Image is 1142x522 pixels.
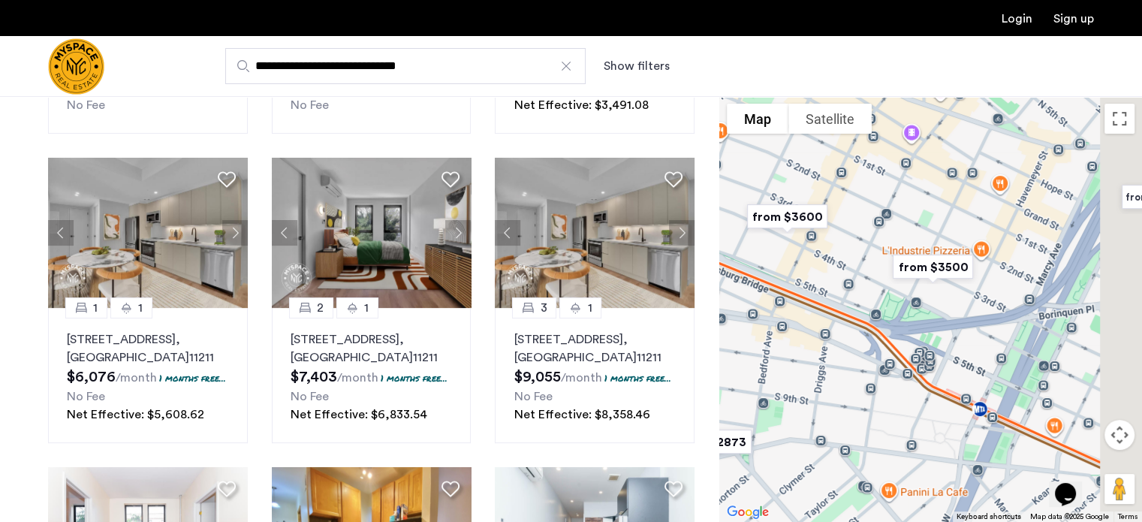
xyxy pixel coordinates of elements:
[67,330,229,367] p: [STREET_ADDRESS] 11211
[514,330,676,367] p: [STREET_ADDRESS] 11211
[514,409,649,421] span: Net Effective: $8,358.46
[495,308,695,443] a: 31[STREET_ADDRESS], [GEOGRAPHIC_DATA]112111 months free...No FeeNet Effective: $8,358.46
[495,158,695,308] img: 1995_638575268748774069.jpeg
[723,502,773,522] a: Open this area in Google Maps (opens a new window)
[1002,13,1032,25] a: Login
[48,38,104,95] a: Cazamio Logo
[1118,511,1137,522] a: Terms (opens in new tab)
[735,194,839,240] div: from $3600
[659,419,764,465] div: from $2873
[1104,474,1134,504] button: Drag Pegman onto the map to open Street View
[587,299,592,317] span: 1
[272,220,297,246] button: Previous apartment
[225,48,586,84] input: Apartment Search
[727,104,788,134] button: Show street map
[1053,13,1094,25] a: Registration
[48,308,248,443] a: 11[STREET_ADDRESS], [GEOGRAPHIC_DATA]112111 months free...No FeeNet Effective: $5,608.62
[723,502,773,522] img: Google
[1049,462,1097,507] iframe: chat widget
[291,409,427,421] span: Net Effective: $6,833.54
[669,220,695,246] button: Next apartment
[67,370,116,385] span: $6,076
[495,220,520,246] button: Previous apartment
[291,330,453,367] p: [STREET_ADDRESS] 11211
[1104,104,1134,134] button: Toggle fullscreen view
[48,38,104,95] img: logo
[604,57,670,75] button: Show or hide filters
[222,220,248,246] button: Next apartment
[291,99,329,111] span: No Fee
[604,372,670,385] p: 1 months free...
[514,391,552,403] span: No Fee
[445,220,471,246] button: Next apartment
[116,372,157,384] sub: /month
[48,158,248,308] img: 1995_638575268748774069.jpeg
[48,220,74,246] button: Previous apartment
[272,308,472,443] a: 21[STREET_ADDRESS], [GEOGRAPHIC_DATA]112111 months free...No FeeNet Effective: $6,833.54
[67,99,105,111] span: No Fee
[560,372,601,384] sub: /month
[337,372,378,384] sub: /month
[159,372,226,385] p: 1 months free...
[1030,513,1109,520] span: Map data ©2025 Google
[291,370,337,385] span: $7,403
[514,370,560,385] span: $9,055
[381,372,447,385] p: 1 months free...
[291,391,329,403] span: No Fee
[881,244,985,290] div: from $3500
[138,299,143,317] span: 1
[67,391,105,403] span: No Fee
[364,299,369,317] span: 1
[788,104,872,134] button: Show satellite imagery
[272,158,472,308] img: 1995_638575271569034674.jpeg
[1104,420,1134,450] button: Map camera controls
[540,299,547,317] span: 3
[67,409,204,421] span: Net Effective: $5,608.62
[317,299,324,317] span: 2
[957,511,1021,522] button: Keyboard shortcuts
[93,299,98,317] span: 1
[514,99,648,111] span: Net Effective: $3,491.08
